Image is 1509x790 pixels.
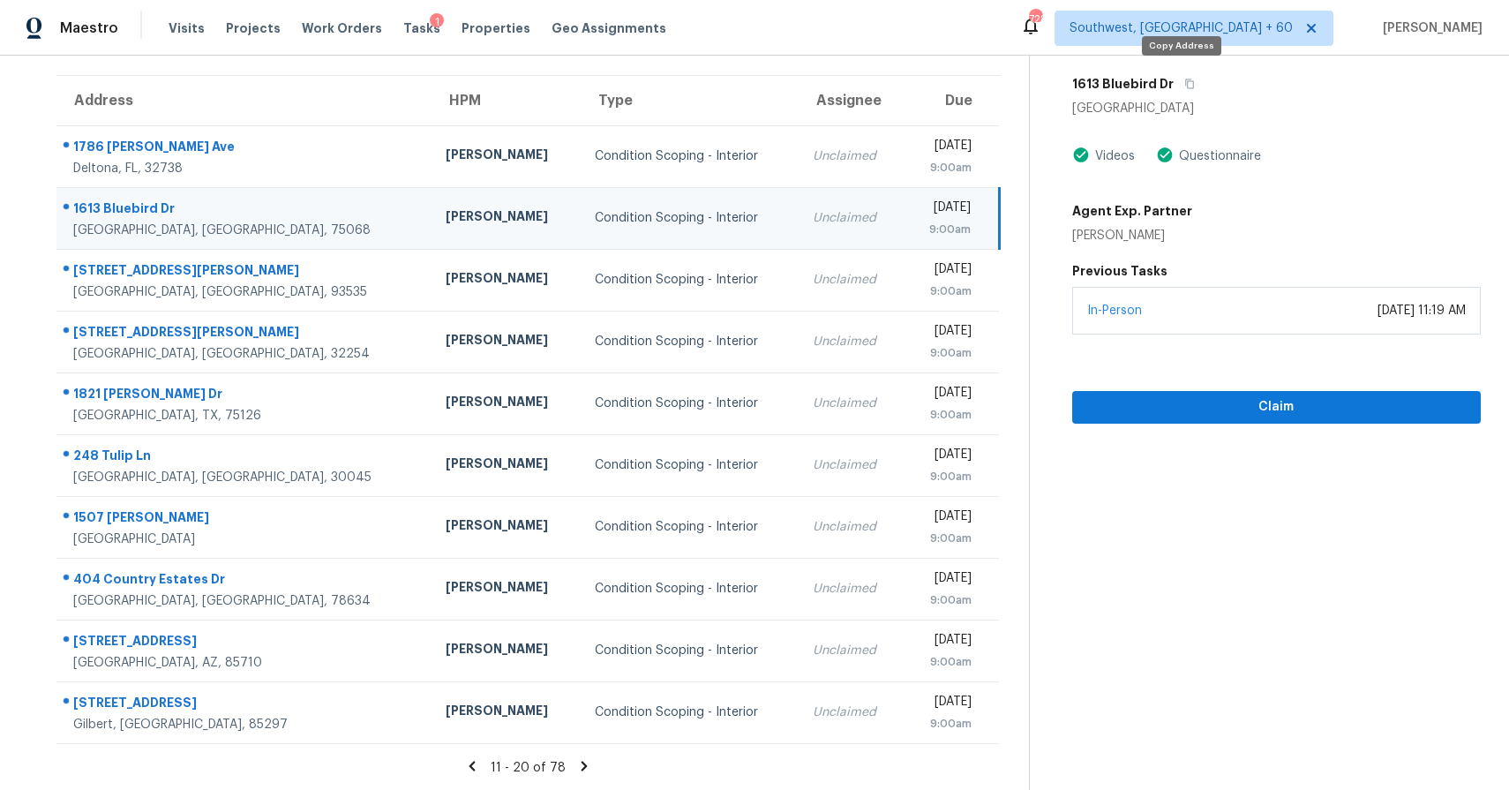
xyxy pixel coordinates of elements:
span: Maestro [60,19,118,37]
div: [PERSON_NAME] [446,207,567,229]
span: Claim [1086,396,1467,418]
div: 9:00am [917,282,972,300]
div: Unclaimed [813,580,890,598]
th: Type [581,76,799,125]
div: 248 Tulip Ln [73,447,417,469]
th: HPM [432,76,581,125]
div: [DATE] [917,508,972,530]
div: Unclaimed [813,518,890,536]
div: Unclaimed [813,209,890,227]
div: [GEOGRAPHIC_DATA] [73,530,417,548]
img: Artifact Present Icon [1156,146,1174,164]
div: Questionnaire [1174,147,1261,165]
div: 9:00am [917,653,972,671]
span: Tasks [403,22,440,34]
span: Geo Assignments [552,19,666,37]
div: [DATE] [917,631,972,653]
div: Condition Scoping - Interior [595,147,785,165]
div: [DATE] [917,569,972,591]
div: Condition Scoping - Interior [595,580,785,598]
div: 9:00am [917,530,972,547]
div: Condition Scoping - Interior [595,209,785,227]
div: 404 Country Estates Dr [73,570,417,592]
div: [PERSON_NAME] [446,331,567,353]
th: Address [56,76,432,125]
div: Deltona, FL, 32738 [73,160,417,177]
div: [PERSON_NAME] [1072,227,1192,245]
div: 1786 [PERSON_NAME] Ave [73,138,417,160]
div: 728 [1029,11,1041,28]
div: 9:00am [917,406,972,424]
div: 1 [430,13,444,31]
div: [STREET_ADDRESS] [73,632,417,654]
div: Unclaimed [813,147,890,165]
div: 9:00am [917,159,972,177]
div: Condition Scoping - Interior [595,271,785,289]
span: 11 - 20 of 78 [491,762,566,774]
div: [GEOGRAPHIC_DATA], [GEOGRAPHIC_DATA], 32254 [73,345,417,363]
div: [PERSON_NAME] [446,702,567,724]
h5: 1613 Bluebird Dr [1072,75,1174,93]
div: [GEOGRAPHIC_DATA], [GEOGRAPHIC_DATA], 75068 [73,222,417,239]
button: Claim [1072,391,1481,424]
img: Artifact Present Icon [1072,146,1090,164]
a: In-Person [1087,305,1142,317]
div: 9:00am [917,715,972,733]
div: [DATE] [917,446,972,468]
div: Condition Scoping - Interior [595,703,785,721]
span: Work Orders [302,19,382,37]
div: [GEOGRAPHIC_DATA], [GEOGRAPHIC_DATA], 93535 [73,283,417,301]
div: [STREET_ADDRESS][PERSON_NAME] [73,261,417,283]
span: Projects [226,19,281,37]
div: Condition Scoping - Interior [595,456,785,474]
div: [GEOGRAPHIC_DATA] [1072,100,1481,117]
div: [DATE] [917,199,970,221]
div: 9:00am [917,591,972,609]
div: [DATE] 11:19 AM [1378,302,1466,320]
div: [GEOGRAPHIC_DATA], [GEOGRAPHIC_DATA], 30045 [73,469,417,486]
div: [PERSON_NAME] [446,455,567,477]
span: [PERSON_NAME] [1376,19,1483,37]
div: [DATE] [917,137,972,159]
th: Assignee [799,76,904,125]
div: 9:00am [917,468,972,485]
div: [GEOGRAPHIC_DATA], [GEOGRAPHIC_DATA], 78634 [73,592,417,610]
div: Condition Scoping - Interior [595,395,785,412]
th: Due [903,76,999,125]
div: [PERSON_NAME] [446,146,567,168]
div: [STREET_ADDRESS] [73,694,417,716]
div: [PERSON_NAME] [446,578,567,600]
div: Unclaimed [813,395,890,412]
div: Condition Scoping - Interior [595,333,785,350]
div: Unclaimed [813,703,890,721]
div: [DATE] [917,384,972,406]
div: Gilbert, [GEOGRAPHIC_DATA], 85297 [73,716,417,734]
div: 9:00am [917,344,972,362]
div: [STREET_ADDRESS][PERSON_NAME] [73,323,417,345]
div: 1821 [PERSON_NAME] Dr [73,385,417,407]
h5: Previous Tasks [1072,262,1481,280]
div: Condition Scoping - Interior [595,642,785,659]
div: Condition Scoping - Interior [595,518,785,536]
span: Southwest, [GEOGRAPHIC_DATA] + 60 [1070,19,1293,37]
div: [PERSON_NAME] [446,393,567,415]
div: Unclaimed [813,333,890,350]
div: [DATE] [917,693,972,715]
div: [DATE] [917,260,972,282]
h5: Agent Exp. Partner [1072,202,1192,220]
div: 1507 [PERSON_NAME] [73,508,417,530]
span: Visits [169,19,205,37]
div: [GEOGRAPHIC_DATA], AZ, 85710 [73,654,417,672]
div: Videos [1090,147,1135,165]
span: Properties [462,19,530,37]
div: 1613 Bluebird Dr [73,199,417,222]
div: Unclaimed [813,642,890,659]
div: 9:00am [917,221,970,238]
div: Unclaimed [813,271,890,289]
div: [DATE] [917,322,972,344]
div: [PERSON_NAME] [446,640,567,662]
div: [GEOGRAPHIC_DATA], TX, 75126 [73,407,417,425]
div: Unclaimed [813,456,890,474]
div: [PERSON_NAME] [446,269,567,291]
div: [PERSON_NAME] [446,516,567,538]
